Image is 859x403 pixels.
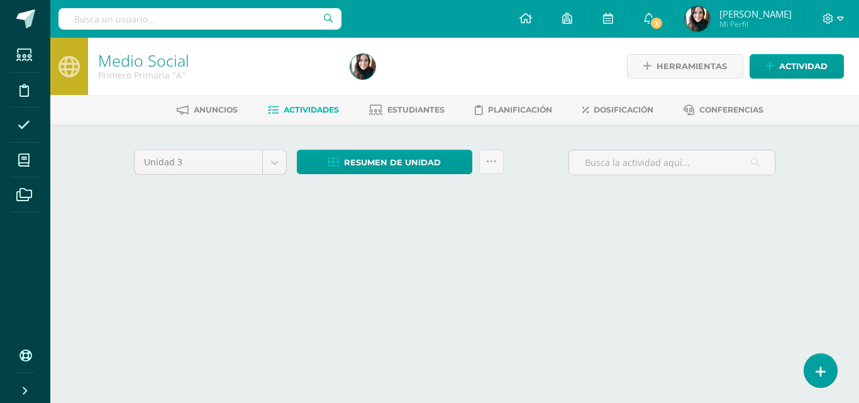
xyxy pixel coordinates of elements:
[594,105,653,114] span: Dosificación
[699,105,763,114] span: Conferencias
[719,19,792,30] span: Mi Perfil
[194,105,238,114] span: Anuncios
[684,100,763,120] a: Conferencias
[750,54,844,79] a: Actividad
[284,105,339,114] span: Actividades
[268,100,339,120] a: Actividades
[98,69,335,81] div: Primero Primaria 'A'
[350,54,375,79] img: f729d001e2f2099d8d60ac186a7bae33.png
[569,150,775,175] input: Busca la actividad aquí...
[177,100,238,120] a: Anuncios
[488,105,552,114] span: Planificación
[135,150,286,174] a: Unidad 3
[685,6,710,31] img: f729d001e2f2099d8d60ac186a7bae33.png
[582,100,653,120] a: Dosificación
[98,50,189,71] a: Medio Social
[58,8,341,30] input: Busca un usuario...
[369,100,445,120] a: Estudiantes
[344,151,441,174] span: Resumen de unidad
[649,16,663,30] span: 3
[475,100,552,120] a: Planificación
[387,105,445,114] span: Estudiantes
[779,55,828,78] span: Actividad
[297,150,472,174] a: Resumen de unidad
[627,54,743,79] a: Herramientas
[657,55,727,78] span: Herramientas
[98,52,335,69] h1: Medio Social
[719,8,792,20] span: [PERSON_NAME]
[144,150,253,174] span: Unidad 3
